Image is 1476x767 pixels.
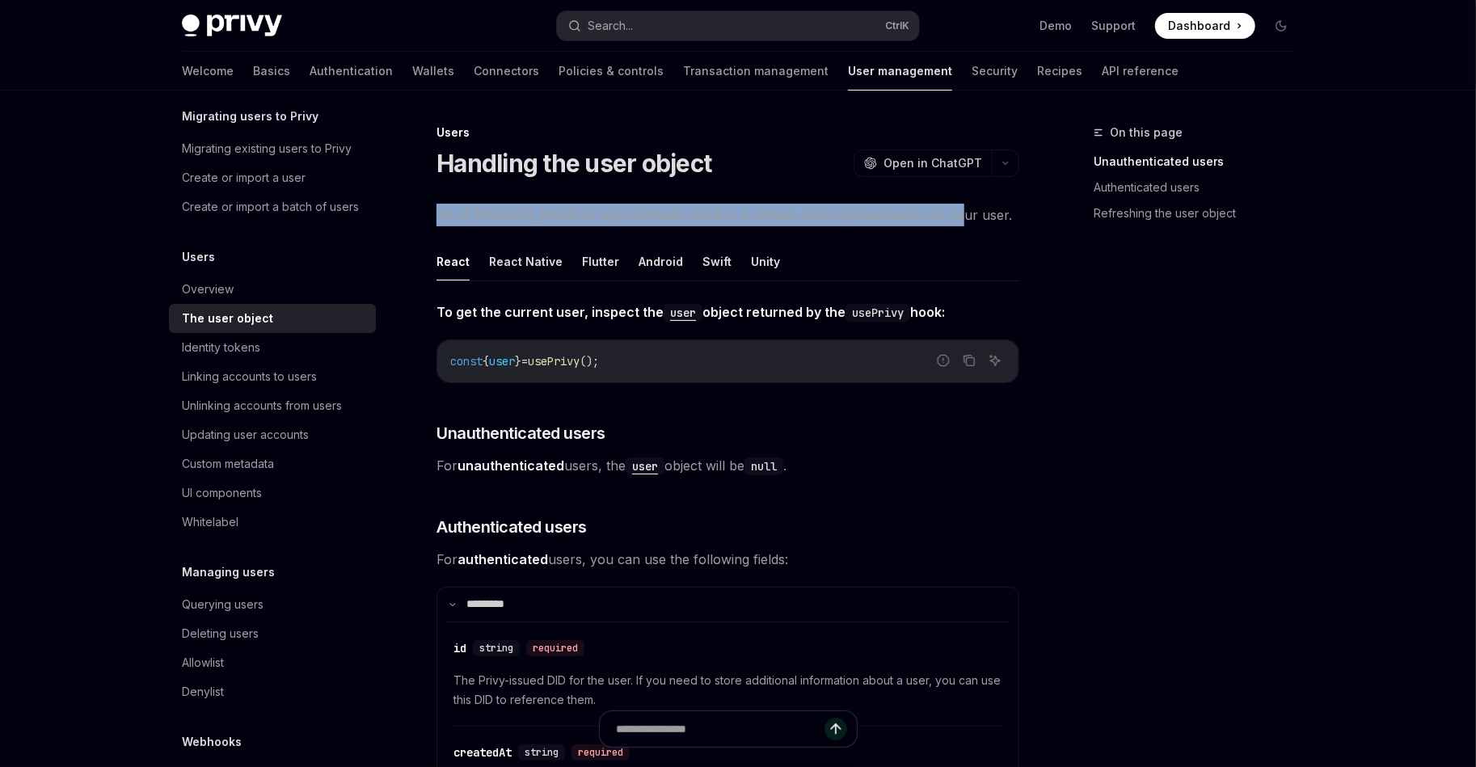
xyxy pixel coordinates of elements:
h5: Managing users [182,563,275,582]
h1: Handling the user object [436,149,711,178]
button: Unity [751,242,780,280]
a: Linking accounts to users [169,362,376,391]
div: id [453,640,466,656]
button: Flutter [582,242,619,280]
a: Custom metadata [169,449,376,478]
a: Transaction management [683,52,829,91]
div: The user object [182,309,273,328]
strong: unauthenticated [458,457,564,474]
a: Overview [169,275,376,304]
a: Wallets [412,52,454,91]
span: All of [PERSON_NAME]’s login methods result in a unified JSON representation of your user. [436,204,1019,226]
a: Deleting users [169,619,376,648]
button: Ask AI [985,350,1006,371]
div: Deleting users [182,624,259,643]
div: Users [436,124,1019,141]
a: Authentication [310,52,393,91]
span: } [515,354,521,369]
div: Whitelabel [182,512,238,532]
a: Dashboard [1155,13,1255,39]
a: Create or import a batch of users [169,192,376,221]
span: usePrivy [528,354,580,369]
button: Open in ChatGPT [854,150,992,177]
div: Overview [182,280,234,299]
span: Ctrl K [885,19,909,32]
div: required [526,640,584,656]
code: user [626,457,664,475]
span: For users, you can use the following fields: [436,548,1019,571]
button: React Native [489,242,563,280]
span: Dashboard [1168,18,1230,34]
strong: To get the current user, inspect the object returned by the hook: [436,304,945,320]
a: Connectors [474,52,539,91]
div: Migrating existing users to Privy [182,139,352,158]
span: The Privy-issued DID for the user. If you need to store additional information about a user, you ... [453,671,1002,710]
div: Identity tokens [182,338,260,357]
div: Unlinking accounts from users [182,396,342,415]
a: Authenticated users [1094,175,1307,200]
strong: authenticated [458,551,548,567]
button: Copy the contents from the code block [959,350,980,371]
div: Allowlist [182,653,224,672]
span: (); [580,354,599,369]
button: Android [639,242,683,280]
h5: Webhooks [182,732,242,752]
div: Custom metadata [182,454,274,474]
a: Querying users [169,590,376,619]
a: Unlinking accounts from users [169,391,376,420]
a: Basics [253,52,290,91]
code: null [744,457,783,475]
a: Updating user accounts [169,420,376,449]
a: user [626,457,664,474]
a: Demo [1040,18,1072,34]
button: Send message [824,718,847,740]
span: { [483,354,489,369]
button: React [436,242,470,280]
span: const [450,354,483,369]
a: User management [848,52,952,91]
div: Querying users [182,595,264,614]
h5: Users [182,247,215,267]
button: Report incorrect code [933,350,954,371]
button: Toggle dark mode [1268,13,1294,39]
span: Authenticated users [436,516,587,538]
a: Support [1091,18,1136,34]
h5: Migrating users to Privy [182,107,318,126]
div: Create or import a user [182,168,306,188]
span: = [521,354,528,369]
code: usePrivy [846,304,910,322]
button: Search...CtrlK [557,11,919,40]
a: Refreshing the user object [1094,200,1307,226]
span: Unauthenticated users [436,422,605,445]
a: Identity tokens [169,333,376,362]
div: Denylist [182,682,224,702]
a: Unauthenticated users [1094,149,1307,175]
a: Welcome [182,52,234,91]
a: Create or import a user [169,163,376,192]
img: dark logo [182,15,282,37]
span: On this page [1110,123,1183,142]
a: API reference [1102,52,1179,91]
span: user [489,354,515,369]
div: Linking accounts to users [182,367,317,386]
a: Denylist [169,677,376,706]
a: Policies & controls [559,52,664,91]
span: Open in ChatGPT [883,155,982,171]
a: The user object [169,304,376,333]
a: Security [972,52,1018,91]
a: Allowlist [169,648,376,677]
div: UI components [182,483,262,503]
a: user [664,304,702,320]
a: Whitelabel [169,508,376,537]
div: Search... [588,16,633,36]
a: Migrating existing users to Privy [169,134,376,163]
span: string [479,642,513,655]
span: For users, the object will be . [436,454,1019,477]
code: user [664,304,702,322]
a: UI components [169,478,376,508]
button: Swift [702,242,732,280]
div: Create or import a batch of users [182,197,359,217]
div: Updating user accounts [182,425,309,445]
a: Recipes [1037,52,1082,91]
